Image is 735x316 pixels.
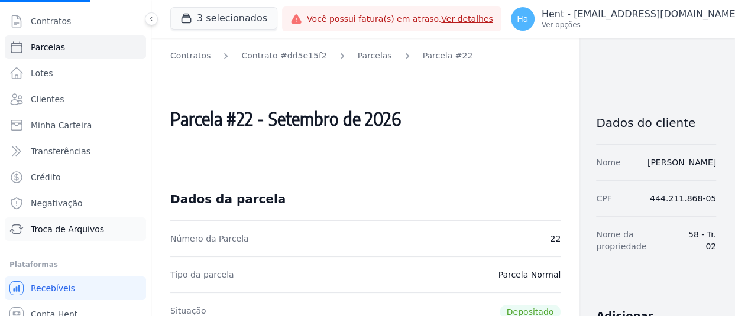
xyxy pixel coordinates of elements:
span: Minha Carteira [31,119,92,131]
a: Contrato #dd5e15f2 [241,50,326,62]
span: Crédito [31,171,61,183]
a: Clientes [5,87,146,111]
a: Lotes [5,61,146,85]
dd: 444.211.868-05 [650,193,716,204]
dt: CPF [596,193,611,204]
span: Contratos [31,15,71,27]
span: Ha [517,15,528,23]
span: Recebíveis [31,282,75,294]
a: Transferências [5,139,146,163]
button: 3 selecionados [170,7,277,30]
a: Crédito [5,165,146,189]
dt: Tipo da parcela [170,269,234,281]
dd: 22 [550,233,561,245]
a: Parcelas [358,50,392,62]
a: Ver detalhes [441,14,493,24]
a: Contratos [5,9,146,33]
div: Dados da parcela [170,192,286,206]
span: Parcelas [31,41,65,53]
span: Clientes [31,93,64,105]
span: Transferências [31,145,90,157]
h2: Parcela #22 - Setembro de 2026 [170,67,401,171]
a: Parcela #22 [423,50,473,62]
span: Troca de Arquivos [31,223,104,235]
a: Parcelas [5,35,146,59]
a: [PERSON_NAME] [647,158,716,167]
dd: 58 - Tr. 02 [682,229,716,252]
span: Lotes [31,67,53,79]
span: Você possui fatura(s) em atraso. [307,13,493,25]
a: Negativação [5,191,146,215]
nav: Breadcrumb [170,50,561,62]
dt: Nome da propriedade [596,229,672,252]
a: Contratos [170,50,211,62]
dd: Parcela Normal [498,269,561,281]
h3: Dados do cliente [596,116,716,130]
div: Plataformas [9,258,141,272]
a: Minha Carteira [5,113,146,137]
a: Recebíveis [5,276,146,300]
dt: Nome [596,157,620,168]
a: Troca de Arquivos [5,217,146,241]
span: Negativação [31,197,83,209]
dt: Número da Parcela [170,233,249,245]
